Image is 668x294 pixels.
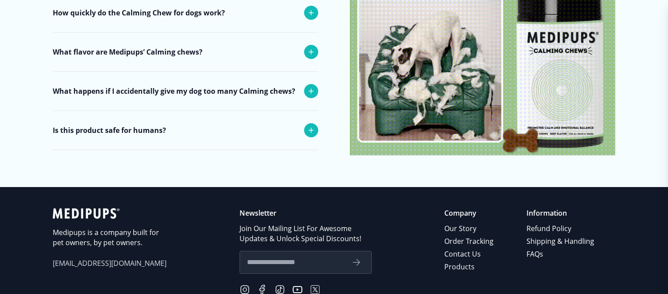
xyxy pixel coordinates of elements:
[53,125,166,136] p: Is this product safe for humans?
[53,32,316,124] div: We created our Calming Chews as an helpful, fast remedy. The ingredients have a calming effect on...
[444,248,495,261] a: Contact Us
[53,71,316,99] div: Beef Flavored: Our chews will leave your pup begging for MORE!
[444,235,495,248] a: Order Tracking
[444,222,495,235] a: Our Story
[53,228,167,248] p: Medipups is a company built for pet owners, by pet owners.
[240,208,372,218] p: Newsletter
[526,208,595,218] p: Information
[53,110,316,160] div: Please see a veterinarian as soon as possible if you accidentally give too many. If you’re unsure...
[526,235,595,248] a: Shipping & Handling
[53,150,316,188] div: All our products are intended to be consumed by dogs and are not safe for human consumption. Plea...
[444,261,495,273] a: Products
[526,222,595,235] a: Refund Policy
[240,224,372,244] p: Join Our Mailing List For Awesome Updates & Unlock Special Discounts!
[53,86,295,96] p: What happens if I accidentally give my dog too many Calming chews?
[53,47,203,57] p: What flavor are Medipups’ Calming chews?
[526,248,595,261] a: FAQs
[53,258,167,268] span: [EMAIL_ADDRESS][DOMAIN_NAME]
[444,208,495,218] p: Company
[53,7,225,18] p: How quickly do the Calming Chew for dogs work?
